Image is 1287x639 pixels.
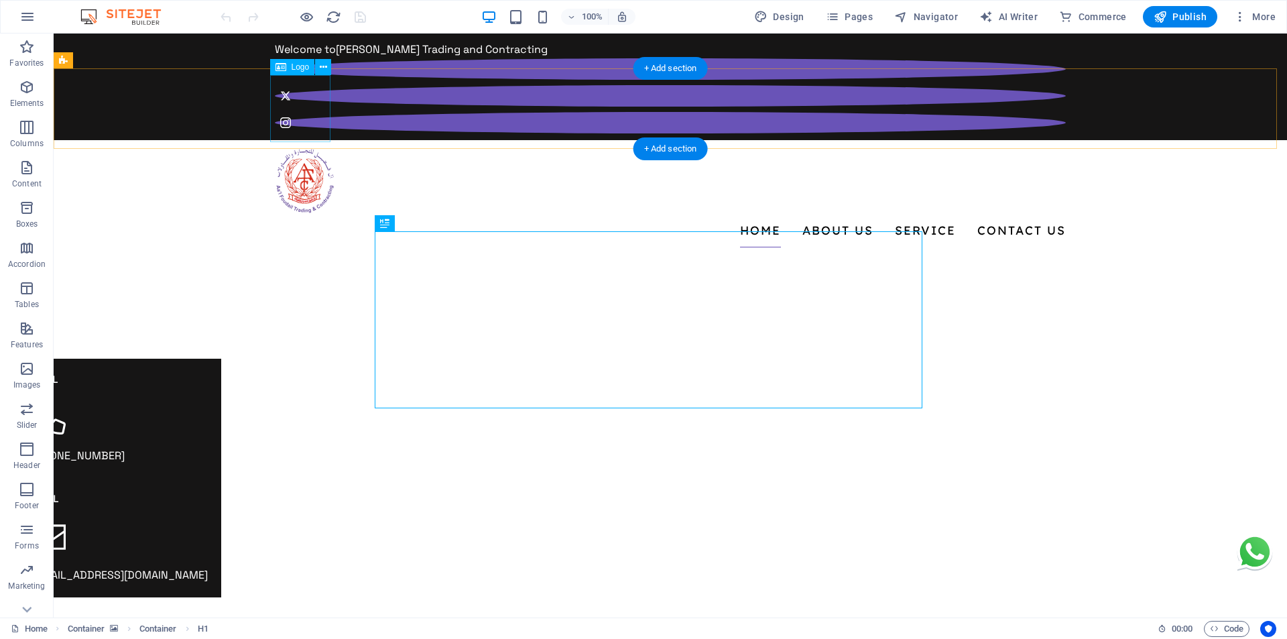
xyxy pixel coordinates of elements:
span: [PERSON_NAME] Trading and Contracting [282,9,494,23]
div: Design (Ctrl+Alt+Y) [749,6,810,27]
span: Logo [292,63,310,71]
button: Click here to leave preview mode and continue editing [298,9,314,25]
i: Reload page [326,9,341,25]
nav: breadcrumb [68,621,208,637]
p: Favorites [9,58,44,68]
span: Click to select. Double-click to edit [198,621,208,637]
button: Commerce [1054,6,1132,27]
span: Publish [1154,10,1207,23]
button: Navigator [889,6,963,27]
p: Header [13,460,40,471]
span: AI Writer [979,10,1038,23]
div: + Add section [633,57,708,80]
p: Accordion [8,259,46,270]
button: More [1228,6,1281,27]
p: Elements [10,98,44,109]
a: Click to cancel selection. Double-click to open Pages [11,621,48,637]
span: More [1233,10,1276,23]
h6: Session time [1158,621,1193,637]
p: Content [12,178,42,189]
p: Footer [15,500,39,511]
i: This element contains a background [110,625,118,632]
p: Features [11,339,43,350]
span: Code [1210,621,1243,637]
button: Pages [820,6,878,27]
button: Usercentrics [1260,621,1276,637]
button: Design [749,6,810,27]
p: Columns [10,138,44,149]
p: Images [13,380,41,390]
button: Publish [1143,6,1217,27]
button: reload [325,9,341,25]
p: Forms [15,540,39,551]
span: Pages [826,10,873,23]
p: Tables [15,299,39,310]
p: Slider [17,420,38,430]
span: Navigator [894,10,958,23]
span: : [1181,624,1183,634]
div: + Add section [633,137,708,160]
p: Marketing [8,581,45,591]
h6: 100% [581,9,603,25]
span: Commerce [1059,10,1127,23]
span: Design [754,10,804,23]
i: On resize automatically adjust zoom level to fit chosen device. [616,11,628,23]
span: 00 00 [1172,621,1192,637]
p: Boxes [16,219,38,229]
button: Code [1204,621,1249,637]
span: Click to select. Double-click to edit [68,621,105,637]
span: Click to select. Double-click to edit [139,621,177,637]
img: Editor Logo [77,9,178,25]
button: AI Writer [974,6,1043,27]
button: 100% [561,9,609,25]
